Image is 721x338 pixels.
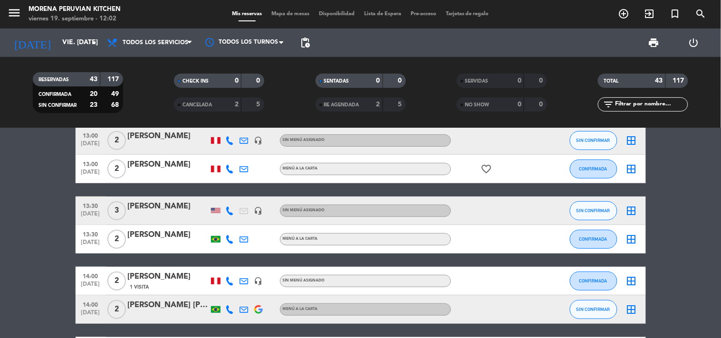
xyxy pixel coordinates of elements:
span: SENTADAS [324,79,349,84]
i: turned_in_not [670,8,681,19]
span: MENÚ A LA CARTA [283,237,318,241]
div: Morena Peruvian Kitchen [29,5,121,14]
i: border_all [626,163,637,175]
span: 2 [107,272,126,291]
span: Pre-acceso [406,11,441,17]
span: 2 [107,300,126,319]
button: menu [7,6,21,23]
strong: 117 [673,77,686,84]
span: SIN CONFIRMAR [577,208,610,213]
div: [PERSON_NAME] [128,271,209,283]
strong: 0 [539,101,545,108]
span: 13:00 [79,130,103,141]
strong: 0 [398,77,404,84]
i: exit_to_app [644,8,655,19]
span: CONFIRMADA [579,166,607,171]
div: [PERSON_NAME] [128,200,209,213]
span: Lista de Espera [359,11,406,17]
span: Sin menú asignado [283,279,325,282]
span: CONFIRMADA [38,92,71,97]
i: headset_mic [254,136,263,145]
span: Mapa de mesas [267,11,314,17]
strong: 0 [376,77,380,84]
strong: 20 [90,91,97,97]
span: 3 [107,201,126,220]
span: SERVIDAS [465,79,489,84]
span: Disponibilidad [314,11,359,17]
i: arrow_drop_down [88,37,100,48]
span: CONFIRMADA [579,278,607,283]
span: Tarjetas de regalo [441,11,494,17]
span: 13:30 [79,228,103,239]
button: SIN CONFIRMAR [570,201,617,220]
span: [DATE] [79,141,103,151]
i: border_all [626,275,637,287]
i: menu [7,6,21,20]
span: 2 [107,230,126,249]
span: pending_actions [299,37,311,48]
strong: 23 [90,102,97,108]
input: Filtrar por nombre... [614,99,688,110]
strong: 0 [518,101,521,108]
span: Todos los servicios [123,39,188,46]
i: power_settings_new [688,37,700,48]
span: SIN CONFIRMAR [577,307,610,312]
strong: 5 [257,101,262,108]
span: Mis reservas [227,11,267,17]
span: 2 [107,160,126,178]
span: RESERVADAS [38,77,69,82]
span: CHECK INS [183,79,209,84]
span: CONFIRMADA [579,236,607,242]
div: [PERSON_NAME] [PERSON_NAME] [128,299,209,311]
strong: 0 [518,77,521,84]
span: 13:30 [79,200,103,211]
strong: 68 [111,102,121,108]
div: viernes 19. septiembre - 12:02 [29,14,121,24]
i: [DATE] [7,32,58,53]
div: [PERSON_NAME] [128,159,209,171]
div: LOG OUT [674,28,714,57]
span: [DATE] [79,239,103,250]
i: add_circle_outline [618,8,630,19]
span: CANCELADA [183,103,212,107]
span: Sin menú asignado [283,138,325,142]
span: print [648,37,660,48]
button: SIN CONFIRMAR [570,131,617,150]
span: 1 Visita [130,283,149,291]
i: search [695,8,707,19]
i: border_all [626,304,637,315]
span: [DATE] [79,281,103,292]
button: CONFIRMADA [570,230,617,249]
span: SIN CONFIRMAR [38,103,77,108]
strong: 0 [235,77,239,84]
span: NO SHOW [465,103,490,107]
strong: 43 [655,77,663,84]
span: [DATE] [79,169,103,180]
strong: 49 [111,91,121,97]
i: border_all [626,205,637,216]
span: TOTAL [604,79,618,84]
span: MENÚ A LA CARTA [283,167,318,170]
span: [DATE] [79,211,103,222]
span: MENÚ A LA CARTA [283,307,318,311]
strong: 2 [376,101,380,108]
strong: 43 [90,76,97,83]
strong: 5 [398,101,404,108]
div: [PERSON_NAME] [128,130,209,142]
button: CONFIRMADA [570,272,617,291]
button: CONFIRMADA [570,160,617,178]
i: filter_list [603,99,614,110]
strong: 0 [257,77,262,84]
strong: 2 [235,101,239,108]
strong: 117 [107,76,121,83]
i: border_all [626,234,637,245]
i: favorite_border [481,163,492,175]
div: [PERSON_NAME] [128,229,209,241]
button: SIN CONFIRMAR [570,300,617,319]
i: border_all [626,135,637,146]
i: headset_mic [254,207,263,215]
span: SIN CONFIRMAR [577,138,610,143]
span: 13:00 [79,158,103,169]
span: [DATE] [79,310,103,320]
span: Sin menú asignado [283,208,325,212]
